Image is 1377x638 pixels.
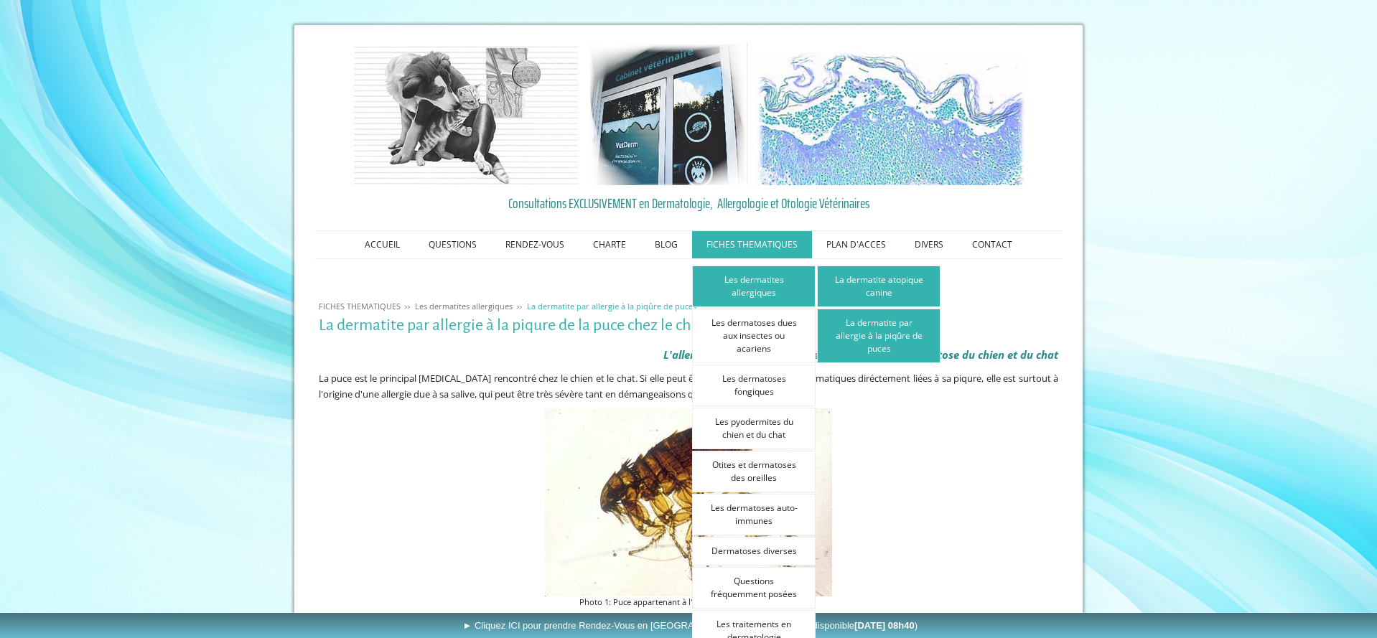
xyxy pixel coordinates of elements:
[415,301,513,311] span: Les dermatites allergiques
[315,301,404,311] a: FICHES THEMATIQUES
[414,231,491,258] a: QUESTIONS
[692,537,816,566] a: Dermatoses diverses
[491,231,579,258] a: RENDEZ-VOUS
[350,231,414,258] a: ACCUEIL
[692,365,816,406] a: Les dermatoses fongiques
[523,301,700,311] a: La dermatite par allergie à la piqûre de puces
[319,301,401,311] span: FICHES THEMATIQUES
[692,451,816,492] a: Otites et dermatoses des oreilles
[958,231,1027,258] a: CONTACT
[319,316,1058,334] h1: La dermatite par allergie à la piqure de la puce chez le chien
[817,266,940,307] a: La dermatite atopique canine
[462,620,918,631] span: ► Cliquez ICI pour prendre Rendez-Vous en [GEOGRAPHIC_DATA]
[579,231,640,258] a: CHARTE
[747,620,918,631] span: (Prochain RDV disponible )
[692,408,816,449] a: Les pyodermites du chien et du chat
[812,231,900,258] a: PLAN D'ACCES
[817,309,940,363] a: La dermatite par allergie à la piqûre de puces
[692,266,816,307] a: Les dermatites allergiques
[640,231,692,258] a: BLOG
[319,192,1058,214] a: Consultations EXCLUSIVEMENT en Dermatologie, Allergologie et Otologie Vétérinaires
[692,494,816,535] a: Les dermatoses auto-immunes
[319,372,1058,400] span: La puce est le principal [MEDICAL_DATA] rencontré chez le chien et le chat. Si elle peut être à l...
[545,408,832,596] img: Photo 1: Puce appartenant à l'espèce Ctenocephalides felis
[527,301,696,311] span: La dermatite par allergie à la piqûre de puces
[411,301,516,311] a: Les dermatites allergiques
[663,347,1058,362] span: L'allergie à la piqure de la puce est la principale dermatose du chien et du chat
[692,309,816,363] a: Les dermatoses dues aux insectes ou acariens
[692,231,812,258] a: FICHES THEMATIQUES
[692,567,816,609] a: Questions fréquemment posées
[900,231,958,258] a: DIVERS
[854,620,915,631] b: [DATE] 08h40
